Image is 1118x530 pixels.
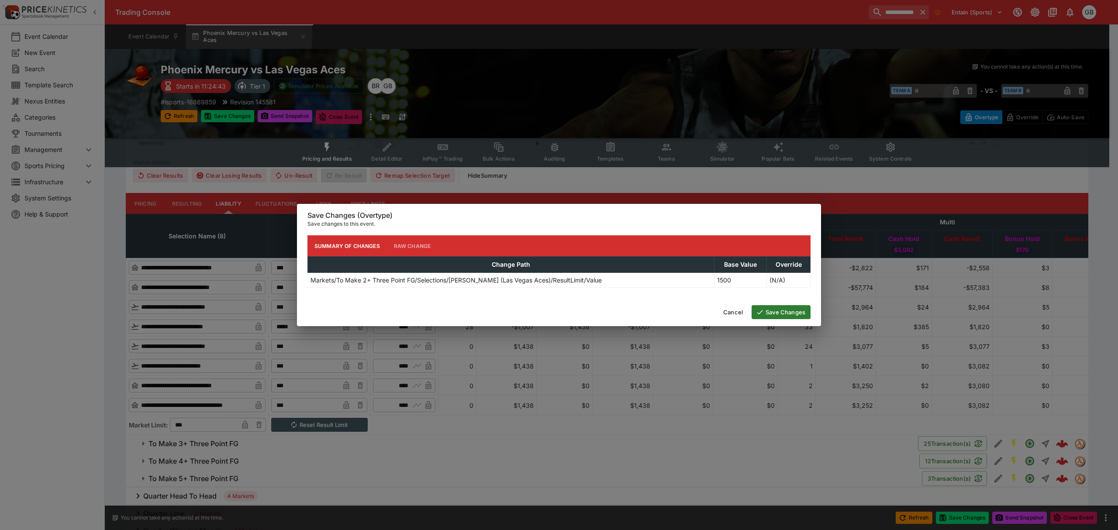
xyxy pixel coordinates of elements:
[714,257,766,273] th: Base Value
[718,305,748,319] button: Cancel
[714,273,766,288] td: 1500
[311,275,602,285] p: Markets/To Make 2+ Three Point FG/Selections/[PERSON_NAME] (Las Vegas Aces)/ResultLimit/Value
[307,220,811,228] p: Save changes to this event.
[307,235,387,256] button: Summary of Changes
[387,235,438,256] button: Raw Change
[767,257,811,273] th: Override
[767,273,811,288] td: (N/A)
[752,305,811,319] button: Save Changes
[308,257,714,273] th: Change Path
[307,211,811,220] h6: Save Changes (Overtype)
